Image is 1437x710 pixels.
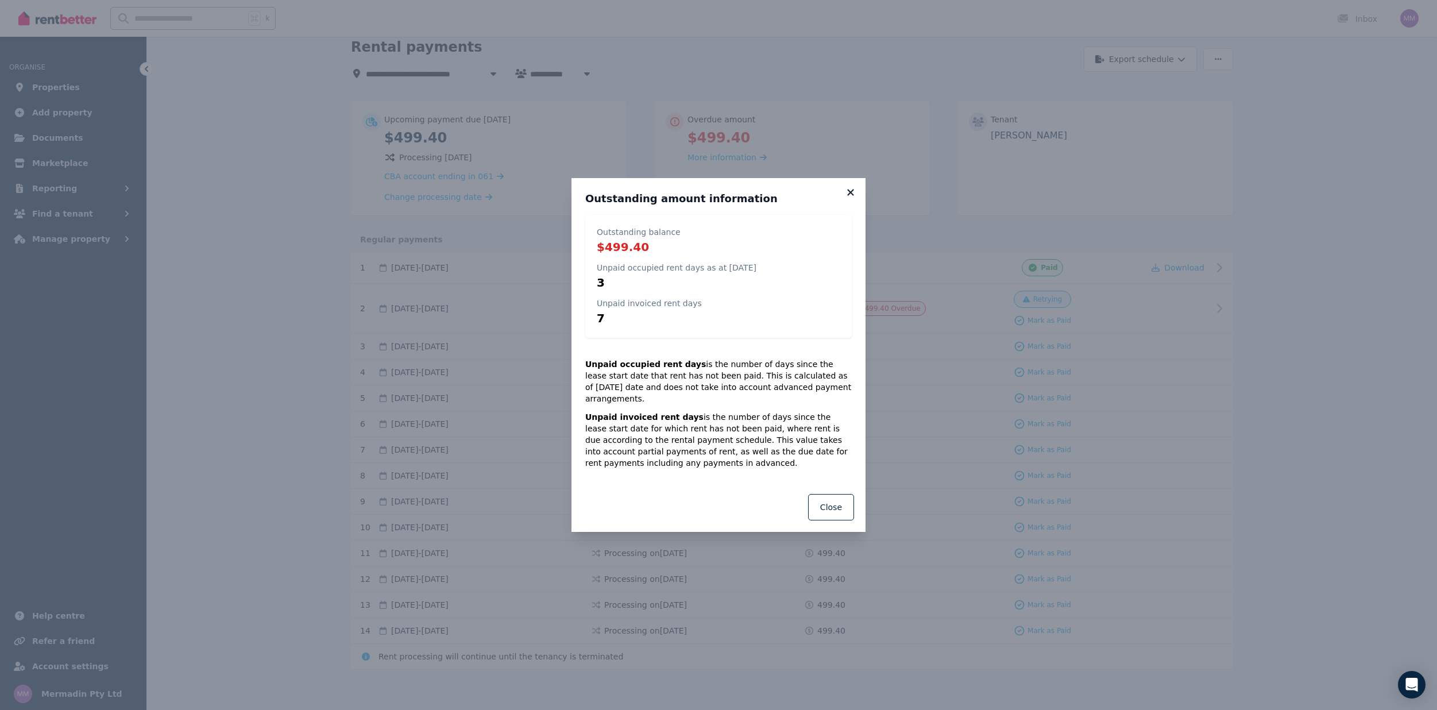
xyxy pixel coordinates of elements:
p: $499.40 [597,239,681,255]
p: is the number of days since the lease start date that rent has not been paid. This is calculated ... [585,358,852,404]
p: Unpaid occupied rent days as at [DATE] [597,262,756,273]
p: 3 [597,275,756,291]
h3: Outstanding amount information [585,192,852,206]
button: Close [808,494,854,520]
strong: Unpaid invoiced rent days [585,412,704,422]
div: Open Intercom Messenger [1398,671,1426,699]
p: 7 [597,310,702,326]
strong: Unpaid occupied rent days [585,360,706,369]
p: Unpaid invoiced rent days [597,298,702,309]
p: Outstanding balance [597,226,681,238]
p: is the number of days since the lease start date for which rent has not been paid, where rent is ... [585,411,852,469]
